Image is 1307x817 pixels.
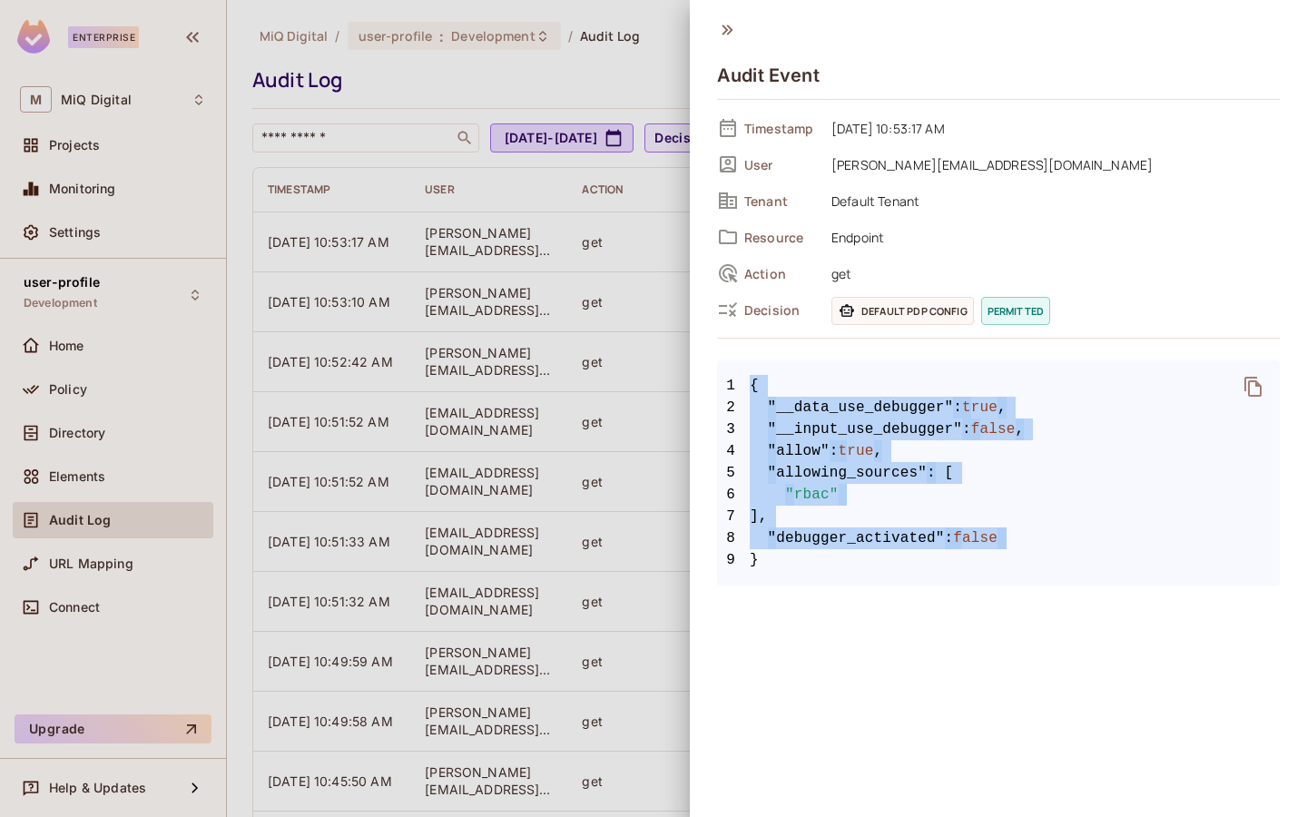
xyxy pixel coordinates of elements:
[744,301,817,319] span: Decision
[997,397,1007,418] span: ,
[831,297,974,325] span: Default PDP config
[830,440,839,462] span: :
[962,397,997,418] span: true
[717,375,750,397] span: 1
[768,440,830,462] span: "allow"
[744,265,817,282] span: Action
[822,226,1280,248] span: Endpoint
[717,549,750,571] span: 9
[971,418,1016,440] span: false
[717,397,750,418] span: 2
[717,462,750,484] span: 5
[744,120,817,137] span: Timestamp
[744,192,817,210] span: Tenant
[744,229,817,246] span: Resource
[785,484,839,506] span: "rbac"
[768,462,928,484] span: "allowing_sources"
[953,527,997,549] span: false
[717,484,750,506] span: 6
[717,64,820,86] h4: Audit Event
[1016,418,1025,440] span: ,
[717,506,750,527] span: 7
[717,506,1280,527] span: ],
[962,418,971,440] span: :
[822,153,1280,175] span: [PERSON_NAME][EMAIL_ADDRESS][DOMAIN_NAME]
[1232,365,1275,408] button: delete
[717,418,750,440] span: 3
[822,262,1280,284] span: get
[717,549,1280,571] span: }
[874,440,883,462] span: ,
[953,397,962,418] span: :
[839,440,874,462] span: true
[927,462,953,484] span: : [
[822,190,1280,212] span: Default Tenant
[744,156,817,173] span: User
[750,375,759,397] span: {
[768,527,945,549] span: "debugger_activated"
[822,117,1280,139] span: [DATE] 10:53:17 AM
[768,397,954,418] span: "__data_use_debugger"
[717,440,750,462] span: 4
[717,527,750,549] span: 8
[768,418,963,440] span: "__input_use_debugger"
[945,527,954,549] span: :
[981,297,1050,325] span: permitted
